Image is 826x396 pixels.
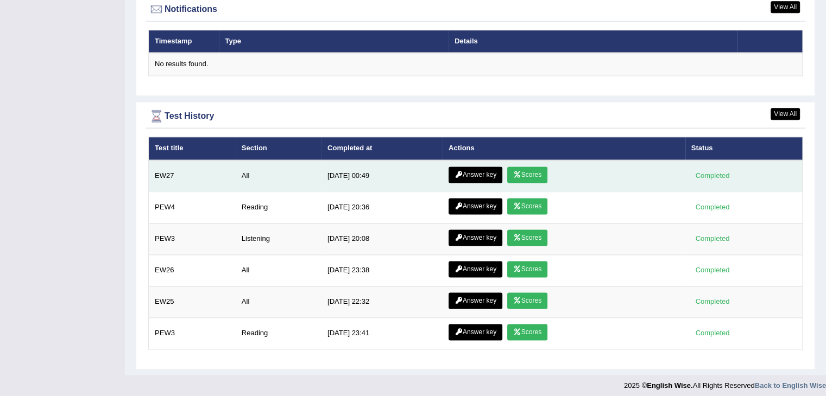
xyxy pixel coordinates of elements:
a: Answer key [449,167,502,183]
strong: English Wise. [647,381,692,389]
th: Test title [149,137,236,159]
div: Completed [691,327,734,338]
a: Scores [507,229,547,246]
td: All [236,160,321,192]
div: Completed [691,296,734,307]
td: Reading [236,317,321,349]
a: Answer key [449,229,502,246]
a: Scores [507,292,547,309]
a: Answer key [449,324,502,340]
div: No results found. [155,59,796,69]
div: Completed [691,264,734,276]
a: Answer key [449,261,502,277]
a: Answer key [449,292,502,309]
th: Status [685,137,803,159]
td: EW26 [149,254,236,286]
a: Scores [507,198,547,214]
td: [DATE] 20:08 [321,223,443,254]
td: EW25 [149,286,236,317]
a: Back to English Wise [755,381,826,389]
a: Scores [507,324,547,340]
a: Scores [507,167,547,183]
th: Timestamp [149,30,219,53]
th: Completed at [321,137,443,159]
td: [DATE] 23:38 [321,254,443,286]
td: PEW3 [149,317,236,349]
th: Type [219,30,449,53]
td: All [236,286,321,317]
div: Notifications [148,1,803,17]
td: [DATE] 20:36 [321,191,443,223]
div: 2025 © All Rights Reserved [624,375,826,391]
td: [DATE] 00:49 [321,160,443,192]
a: View All [771,1,800,13]
div: Completed [691,201,734,213]
div: Test History [148,108,803,124]
a: View All [771,108,800,120]
td: EW27 [149,160,236,192]
th: Details [449,30,737,53]
a: Answer key [449,198,502,214]
td: Reading [236,191,321,223]
td: [DATE] 22:32 [321,286,443,317]
a: Scores [507,261,547,277]
td: All [236,254,321,286]
th: Actions [443,137,685,159]
div: Completed [691,233,734,244]
td: [DATE] 23:41 [321,317,443,349]
td: PEW4 [149,191,236,223]
div: Completed [691,170,734,181]
td: PEW3 [149,223,236,254]
th: Section [236,137,321,159]
td: Listening [236,223,321,254]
